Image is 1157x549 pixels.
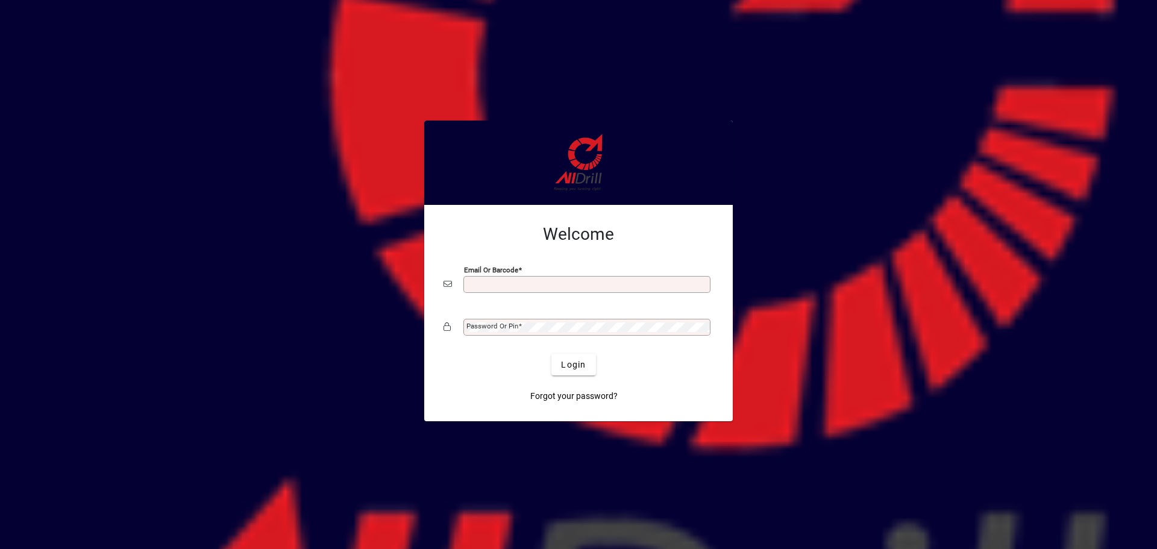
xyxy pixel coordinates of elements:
span: Login [561,359,586,371]
h2: Welcome [444,224,713,245]
button: Login [551,354,595,375]
span: Forgot your password? [530,390,618,403]
a: Forgot your password? [525,385,622,407]
mat-label: Email or Barcode [464,266,518,274]
mat-label: Password or Pin [466,322,518,330]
